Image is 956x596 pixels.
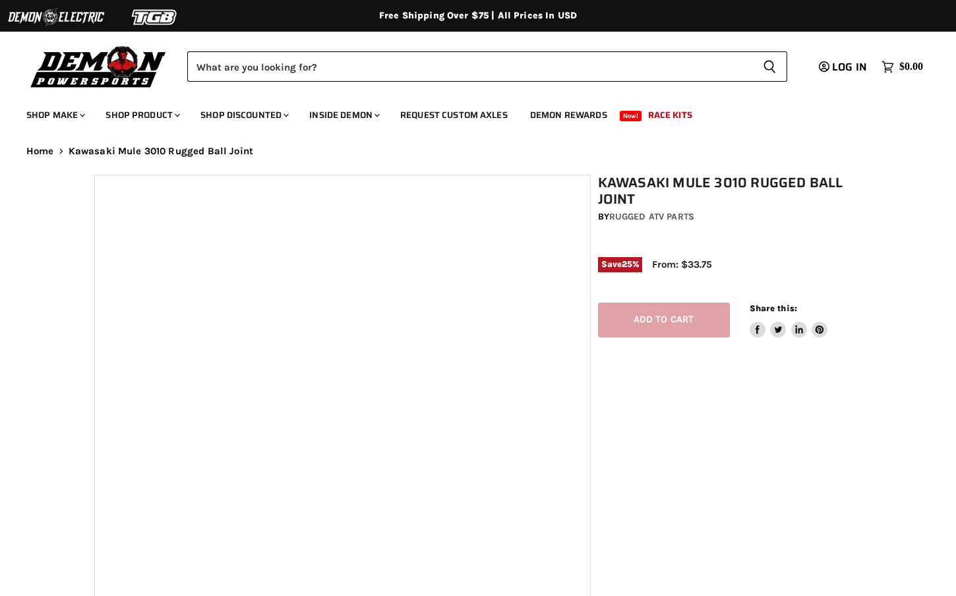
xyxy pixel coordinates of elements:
[750,303,797,313] span: Share this:
[7,5,105,30] img: Demon Electric Logo 2
[96,102,188,129] a: Shop Product
[750,303,828,338] aside: Share this:
[598,210,869,224] div: by
[638,102,702,129] a: Race Kits
[16,96,920,129] ul: Main menu
[622,259,632,269] span: 25
[832,59,867,75] span: Log in
[598,257,643,272] span: Save %
[26,146,54,157] a: Home
[598,175,869,208] h1: Kawasaki Mule 3010 Rugged Ball Joint
[191,102,297,129] a: Shop Discounted
[299,102,388,129] a: Inside Demon
[16,102,93,129] a: Shop Make
[652,258,712,270] span: From: $33.75
[69,146,253,157] span: Kawasaki Mule 3010 Rugged Ball Joint
[620,111,642,121] span: New!
[187,51,787,82] form: Product
[105,5,204,30] img: TGB Logo 2
[390,102,518,129] a: Request Custom Axles
[609,211,694,222] a: Rugged ATV Parts
[813,61,875,73] a: Log in
[752,51,787,82] button: Search
[899,61,923,73] span: $0.00
[187,51,752,82] input: Search
[520,102,617,129] a: Demon Rewards
[26,43,171,90] img: Demon Powersports
[875,57,930,76] a: $0.00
